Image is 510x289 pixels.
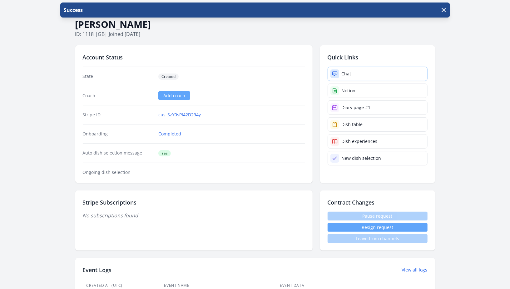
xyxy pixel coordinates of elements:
[158,74,179,80] span: Created
[342,104,371,111] div: Diary page #1
[158,131,181,137] a: Completed
[158,150,171,156] span: Yes
[75,30,435,38] p: ID: 1118 | | Joined [DATE]
[83,93,154,99] dt: Coach
[328,134,428,149] a: Dish experiences
[75,18,435,30] h1: [PERSON_NAME]
[402,267,428,273] a: View all logs
[342,138,378,144] div: Dish experiences
[158,112,201,118] a: cus_SzY0sPI42D294y
[83,131,154,137] dt: Onboarding
[328,84,428,98] a: Notion
[98,31,105,38] span: gb
[328,223,428,232] button: Resign request
[83,198,305,207] h2: Stripe Subscriptions
[328,53,428,62] h2: Quick Links
[83,169,154,175] dt: Ongoing dish selection
[83,73,154,80] dt: State
[328,117,428,132] a: Dish table
[342,71,351,77] div: Chat
[83,53,305,62] h2: Account Status
[328,234,428,243] span: Leave from channels
[83,212,305,219] p: No subscriptions found
[158,91,190,100] a: Add coach
[328,151,428,165] a: New dish selection
[328,67,428,81] a: Chat
[328,100,428,115] a: Diary page #1
[83,112,154,118] dt: Stripe ID
[83,266,112,274] h2: Event Logs
[342,121,363,128] div: Dish table
[342,155,381,161] div: New dish selection
[63,6,83,14] p: Success
[328,212,428,221] span: Pause request
[328,198,428,207] h2: Contract Changes
[342,88,356,94] div: Notion
[83,150,154,156] dt: Auto dish selection message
